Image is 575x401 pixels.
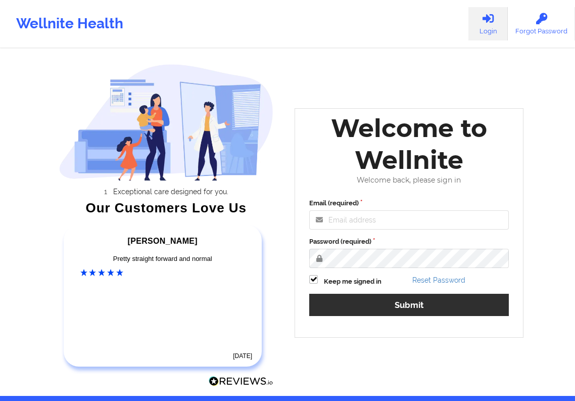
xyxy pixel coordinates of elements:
[412,276,465,284] a: Reset Password
[324,277,381,287] label: Keep me signed in
[59,64,274,181] img: wellnite-auth-hero_200.c722682e.png
[209,376,273,389] a: Reviews.io Logo
[80,254,246,264] div: Pretty straight forward and normal
[233,352,252,360] time: [DATE]
[209,376,273,387] img: Reviews.io Logo
[508,7,575,40] a: Forgot Password
[309,198,509,208] label: Email (required)
[309,237,509,247] label: Password (required)
[68,188,273,196] li: Exceptional care designed for you.
[302,112,516,176] div: Welcome to Wellnite
[309,294,509,316] button: Submit
[59,203,274,213] div: Our Customers Love Us
[309,210,509,230] input: Email address
[468,7,508,40] a: Login
[128,237,198,245] span: [PERSON_NAME]
[302,176,516,185] div: Welcome back, please sign in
